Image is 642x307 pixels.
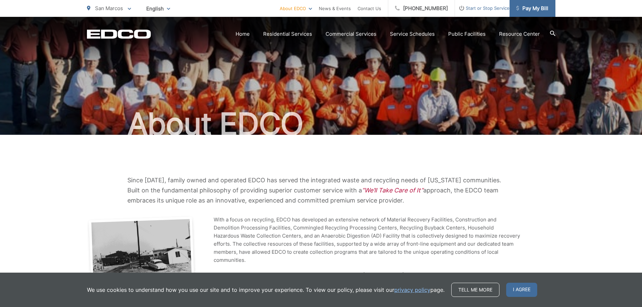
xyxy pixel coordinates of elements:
p: We use cookies to understand how you use our site and to improve your experience. To view our pol... [87,286,445,294]
a: Tell me more [451,283,499,297]
p: Since [DATE], family owned and operated EDCO has served the integrated waste and recycling needs ... [127,175,515,206]
p: As a pioneer who has consistently advanced recycling efforts, [PERSON_NAME] has long been recogni... [214,271,520,295]
p: With a focus on recycling, EDCO has developed an extensive network of Material Recovery Facilitie... [214,216,520,264]
span: San Marcos [95,5,123,11]
a: Resource Center [499,30,540,38]
h1: About EDCO [87,107,555,141]
a: Commercial Services [326,30,376,38]
a: Contact Us [358,4,381,12]
span: English [141,3,175,14]
img: EDCO facility [87,216,197,301]
span: I agree [506,283,537,297]
a: Public Facilities [448,30,486,38]
em: “We’ll Take Care of It” [362,187,423,194]
a: privacy policy [394,286,430,294]
a: Service Schedules [390,30,435,38]
a: About EDCO [280,4,312,12]
a: Residential Services [263,30,312,38]
a: EDCD logo. Return to the homepage. [87,29,151,39]
a: News & Events [319,4,351,12]
a: Home [236,30,250,38]
span: Pay My Bill [516,4,548,12]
